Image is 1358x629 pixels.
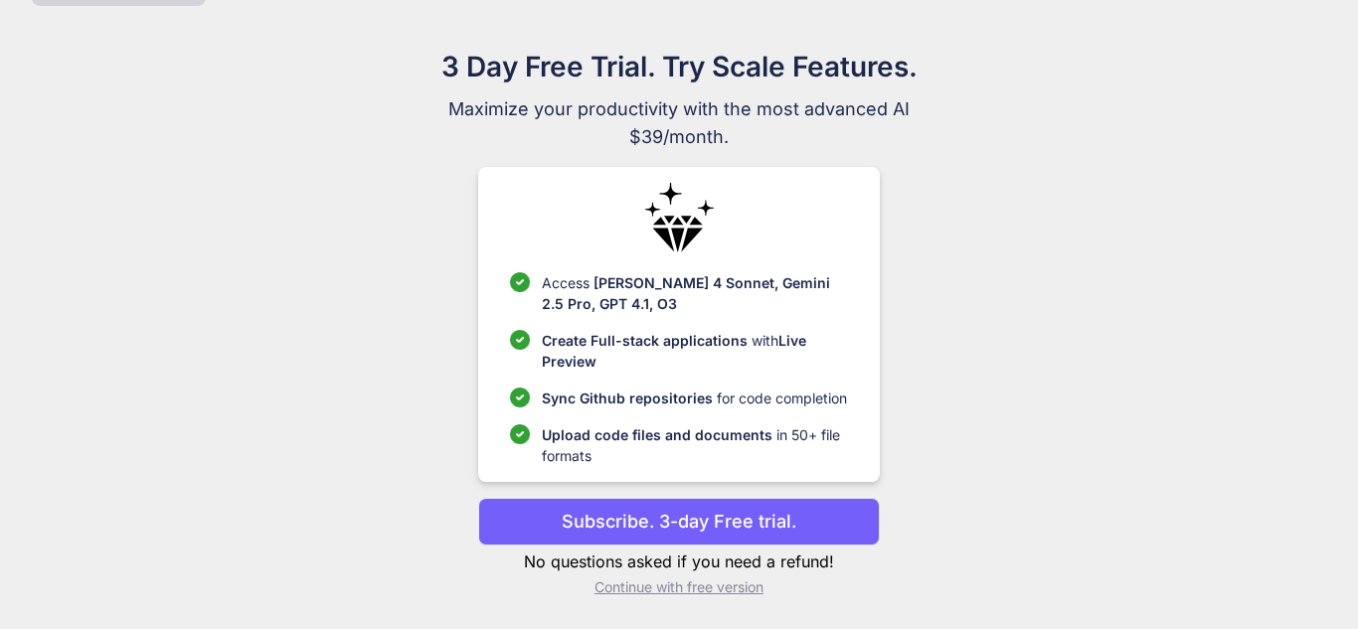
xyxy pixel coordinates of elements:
p: in 50+ file formats [542,424,847,466]
p: Continue with free version [478,577,879,597]
p: with [542,330,847,372]
img: checklist [510,388,530,407]
h1: 3 Day Free Trial. Try Scale Features. [345,46,1013,87]
p: Subscribe. 3-day Free trial. [562,508,796,535]
button: Subscribe. 3-day Free trial. [478,498,879,546]
span: Upload code files and documents [542,426,772,443]
p: No questions asked if you need a refund! [478,550,879,573]
img: checklist [510,272,530,292]
span: [PERSON_NAME] 4 Sonnet, Gemini 2.5 Pro, GPT 4.1, O3 [542,274,830,312]
span: Maximize your productivity with the most advanced AI [345,95,1013,123]
span: $39/month. [345,123,1013,151]
p: Access [542,272,847,314]
span: Create Full-stack applications [542,332,752,349]
img: checklist [510,424,530,444]
p: for code completion [542,388,847,408]
span: Sync Github repositories [542,390,713,406]
img: checklist [510,330,530,350]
